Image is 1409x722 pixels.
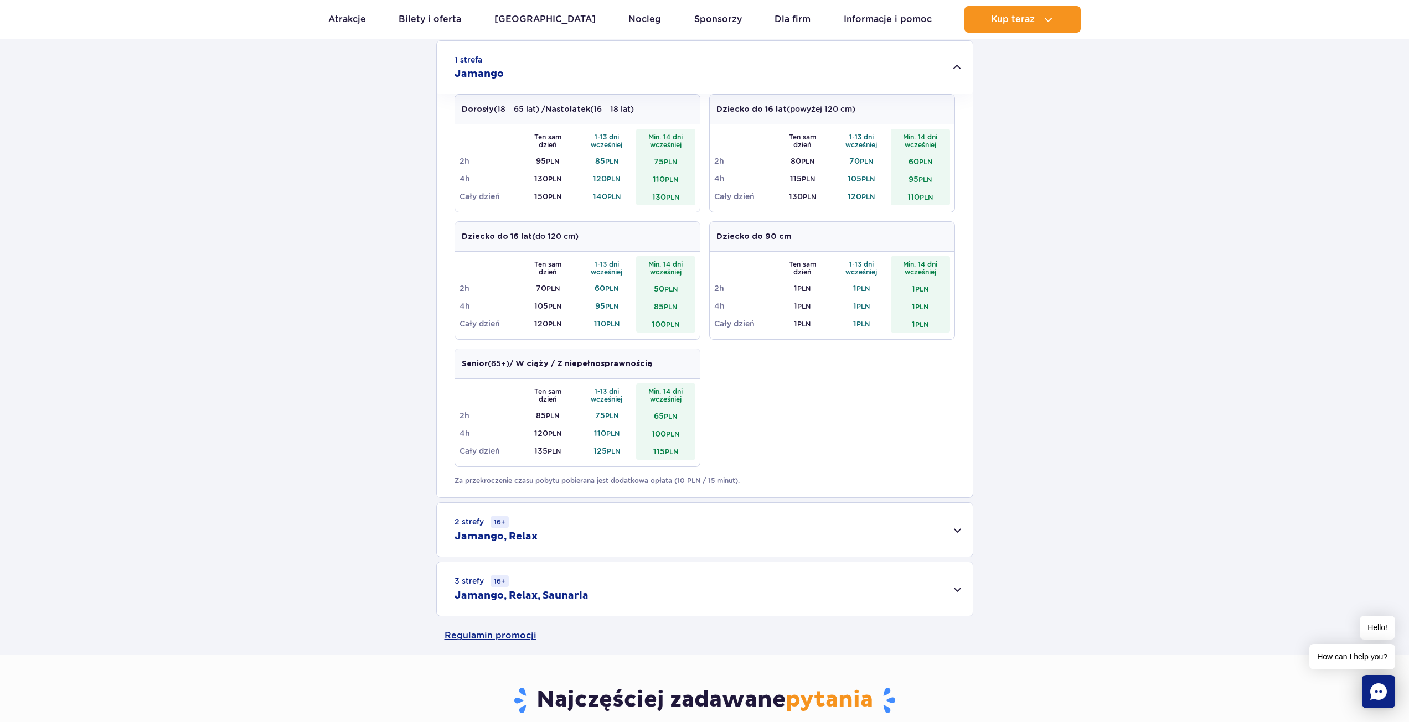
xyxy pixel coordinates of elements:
td: 105 [832,170,891,188]
p: Za przekroczenie czasu pobytu pobierana jest dodatkowa opłata (10 PLN / 15 minut). [455,476,955,486]
th: Ten sam dzień [518,129,577,152]
small: PLN [665,175,678,184]
p: (powyżej 120 cm) [716,103,855,115]
th: 1-13 dni wcześniej [577,129,637,152]
th: Min. 14 dni wcześniej [891,256,950,279]
small: PLN [548,320,561,328]
small: PLN [664,158,677,166]
small: PLN [801,157,814,165]
small: 16+ [491,575,509,587]
strong: Nastolatek [545,106,590,113]
th: Ten sam dzień [773,129,832,152]
small: PLN [856,320,870,328]
th: 1-13 dni wcześniej [577,256,637,279]
td: 1 [773,297,832,315]
td: 115 [773,170,832,188]
td: 100 [636,315,695,333]
small: PLN [797,302,811,310]
th: 1-13 dni wcześniej [832,129,891,152]
button: Kup teraz [964,6,1081,33]
td: 4h [460,424,519,442]
td: 150 [518,188,577,205]
td: 1 [891,297,950,315]
small: PLN [664,285,678,293]
a: Atrakcje [328,6,366,33]
small: PLN [607,447,620,455]
small: PLN [664,303,677,311]
td: 70 [518,279,577,297]
td: 1 [891,279,950,297]
span: How can I help you? [1309,644,1395,669]
small: PLN [548,447,561,455]
small: PLN [548,193,561,201]
td: 1 [832,297,891,315]
small: 3 strefy [455,575,509,587]
h3: Najczęściej zadawane [445,686,965,715]
a: Regulamin promocji [445,616,965,655]
th: Min. 14 dni wcześniej [636,129,695,152]
h2: Jamango, Relax, Saunaria [455,589,589,602]
td: 85 [636,297,695,315]
td: 95 [891,170,950,188]
small: PLN [797,320,811,328]
small: PLN [920,193,933,201]
p: (18 – 65 lat) / (16 – 18 lat) [462,103,634,115]
td: 50 [636,279,695,297]
small: PLN [548,175,561,183]
strong: Senior [462,360,488,368]
td: 120 [832,188,891,205]
td: 130 [518,170,577,188]
td: 110 [577,315,637,333]
td: 75 [577,407,637,424]
span: pytania [786,686,873,714]
small: PLN [856,302,870,310]
td: 2h [460,407,519,424]
small: PLN [606,320,620,328]
small: 16+ [491,516,509,528]
small: PLN [919,158,932,166]
a: [GEOGRAPHIC_DATA] [494,6,596,33]
th: Ten sam dzień [518,256,577,279]
td: Cały dzień [714,315,773,333]
td: Cały dzień [460,315,519,333]
p: (do 120 cm) [462,231,579,242]
small: PLN [605,302,618,310]
a: Informacje i pomoc [844,6,932,33]
td: 120 [577,170,637,188]
a: Nocleg [628,6,661,33]
td: 75 [636,152,695,170]
td: 85 [577,152,637,170]
td: 115 [636,442,695,460]
small: PLN [605,284,618,293]
small: PLN [605,412,618,420]
strong: / W ciąży / Z niepełnosprawnością [509,360,652,368]
th: Min. 14 dni wcześniej [636,383,695,407]
td: 1 [832,315,891,333]
h2: Jamango, Relax [455,530,538,543]
small: PLN [546,284,560,293]
small: PLN [915,320,928,329]
a: Bilety i oferta [399,6,461,33]
a: Dla firm [775,6,811,33]
small: 2 strefy [455,516,509,528]
td: 140 [577,188,637,205]
th: Ten sam dzień [773,256,832,279]
td: 1 [773,279,832,297]
td: 4h [714,170,773,188]
td: 110 [577,424,637,442]
td: 80 [773,152,832,170]
td: 2h [714,152,773,170]
td: 1 [832,279,891,297]
small: PLN [860,157,873,165]
td: 130 [636,188,695,205]
strong: Dziecko do 16 lat [716,106,787,113]
td: 4h [460,297,519,315]
td: 135 [518,442,577,460]
td: 85 [518,407,577,424]
small: PLN [803,193,816,201]
td: Cały dzień [460,442,519,460]
small: PLN [605,157,618,165]
td: 2h [460,279,519,297]
small: PLN [666,430,679,438]
small: PLN [861,193,875,201]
